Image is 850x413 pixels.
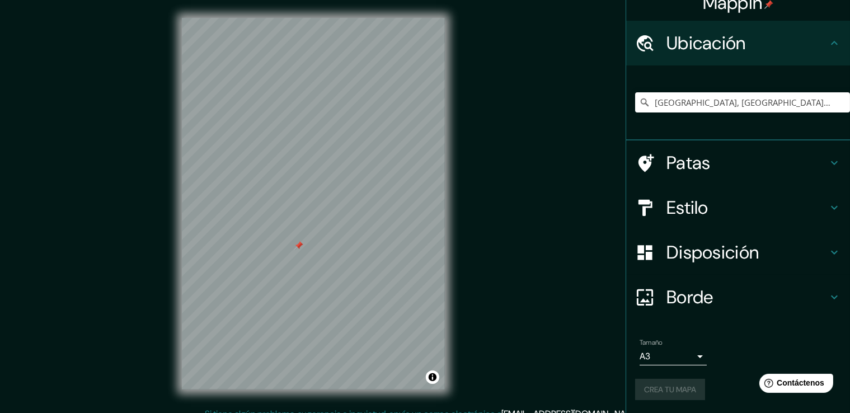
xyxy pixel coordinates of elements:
[666,285,713,309] font: Borde
[626,275,850,320] div: Borde
[640,350,650,362] font: A3
[640,348,707,365] div: A3
[626,21,850,65] div: Ubicación
[635,92,850,112] input: Elige tu ciudad o zona
[666,31,746,55] font: Ubicación
[626,230,850,275] div: Disposición
[626,185,850,230] div: Estilo
[666,196,708,219] font: Estilo
[666,241,759,264] font: Disposición
[182,18,445,389] canvas: Mapa
[640,338,663,347] font: Tamaño
[666,151,711,175] font: Patas
[626,140,850,185] div: Patas
[426,370,439,384] button: Activar o desactivar atribución
[750,369,838,401] iframe: Lanzador de widgets de ayuda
